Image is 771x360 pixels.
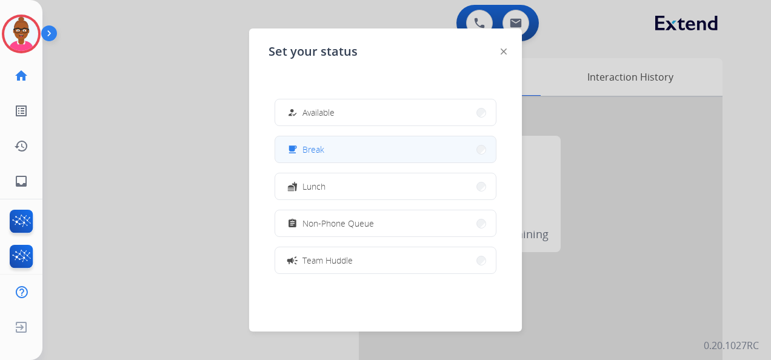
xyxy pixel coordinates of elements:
mat-icon: inbox [14,174,28,188]
button: Team Huddle [275,247,496,273]
mat-icon: campaign [286,254,298,266]
button: Available [275,99,496,125]
mat-icon: how_to_reg [287,107,298,118]
button: Non-Phone Queue [275,210,496,236]
img: close-button [501,48,507,55]
span: Available [302,106,335,119]
mat-icon: home [14,68,28,83]
span: Non-Phone Queue [302,217,374,230]
span: Set your status [269,43,358,60]
span: Break [302,143,324,156]
p: 0.20.1027RC [704,338,759,353]
mat-icon: free_breakfast [287,144,298,155]
mat-icon: assignment [287,218,298,228]
mat-icon: list_alt [14,104,28,118]
mat-icon: fastfood [287,181,298,192]
button: Lunch [275,173,496,199]
mat-icon: history [14,139,28,153]
span: Lunch [302,180,325,193]
span: Team Huddle [302,254,353,267]
button: Break [275,136,496,162]
img: avatar [4,17,38,51]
